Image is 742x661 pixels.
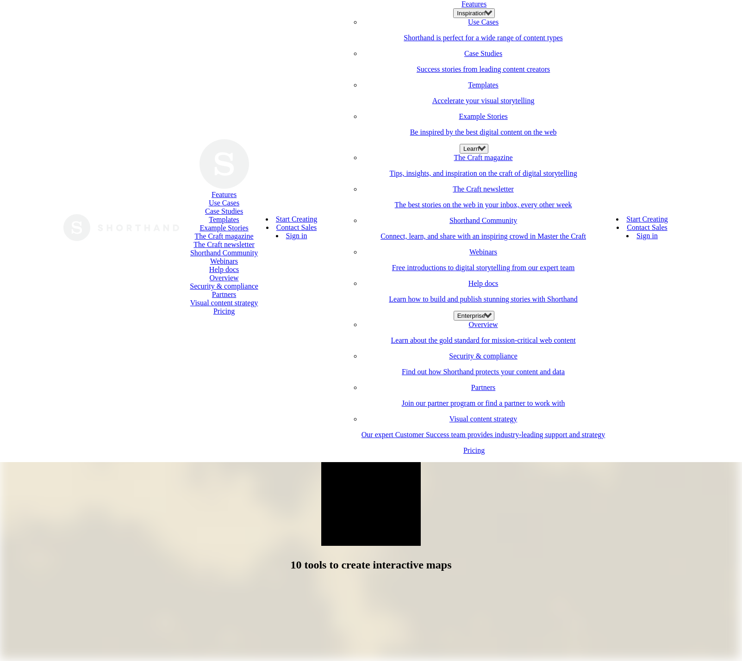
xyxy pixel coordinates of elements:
[210,274,239,282] a: Overview
[362,201,605,209] p: The best stories on the web in your inbox, every other week
[190,282,258,290] a: Security & compliance
[362,264,605,272] p: Free introductions to digital storytelling from our expert team
[627,223,667,231] a: Contact Sales
[209,199,239,207] a: Use Cases
[276,215,317,223] a: Start Creating
[362,279,605,303] a: Help docsLearn how to build and publish stunning stories with Shorthand
[200,139,249,189] img: Shorthand Logo
[362,185,605,209] a: The Craft newsletterThe best stories on the web in your inbox, every other week
[636,232,658,240] a: Sign in
[362,399,605,408] p: Join our partner program or find a partner to work with
[362,383,605,408] a: PartnersJoin our partner program or find a partner to work with
[362,431,605,439] p: Our expert Customer Success team provides industry-leading support and strategy
[362,321,605,345] a: OverviewLearn about the gold standard for mission-critical web content
[453,8,495,18] button: Inspiration
[362,415,605,439] a: Visual content strategyOur expert Customer Success team provides industry-leading support and str...
[212,290,236,298] a: Partners
[362,18,605,42] a: Use CasesShorthand is perfect for a wide range of content types
[460,144,488,154] button: Learn
[209,216,239,223] a: Templates
[362,336,605,345] p: Learn about the gold standard for mission-critical web content
[193,241,255,248] a: The Craft newsletter
[454,311,495,321] button: Enterprise
[276,223,317,231] a: Contact Sales
[362,216,605,241] a: Shorthand CommunityConnect, learn, and share with an inspiring crowd in Master the Craft
[362,65,605,74] p: Success stories from leading content creators
[463,446,485,454] a: Pricing
[626,215,667,223] a: Start Creating
[210,257,238,265] a: Webinars
[362,34,605,42] p: Shorthand is perfect for a wide range of content types
[362,49,605,74] a: Case StudiesSuccess stories from leading content creators
[209,266,239,273] a: Help docs
[362,232,605,241] p: Connect, learn, and share with an inspiring crowd in Master the Craft
[205,207,243,215] a: Case Studies
[362,169,605,178] p: Tips, insights, and inspiration on the craft of digital storytelling
[362,368,605,376] p: Find out how Shorthand protects your content and data
[362,248,605,272] a: WebinarsFree introductions to digital storytelling from our expert team
[362,295,605,303] p: Learn how to build and publish stunning stories with Shorthand
[200,224,248,232] a: Example Stories
[362,97,605,105] p: Accelerate your visual storytelling
[63,214,179,241] img: The Craft
[195,232,254,240] a: The Craft magazine
[212,191,237,198] a: Features
[121,559,620,571] h1: 10 tools to create interactive maps
[362,112,605,136] a: Example StoriesBe inspired by the best digital content on the web
[362,128,605,136] p: Be inspired by the best digital content on the web
[190,249,258,257] a: Shorthand Community
[213,307,235,315] a: Pricing
[190,299,258,307] a: Visual content strategy
[362,81,605,105] a: TemplatesAccelerate your visual storytelling
[286,232,307,240] a: Sign in
[362,352,605,376] a: Security & complianceFind out how Shorthand protects your content and data
[362,154,605,178] a: The Craft magazineTips, insights, and inspiration on the craft of digital storytelling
